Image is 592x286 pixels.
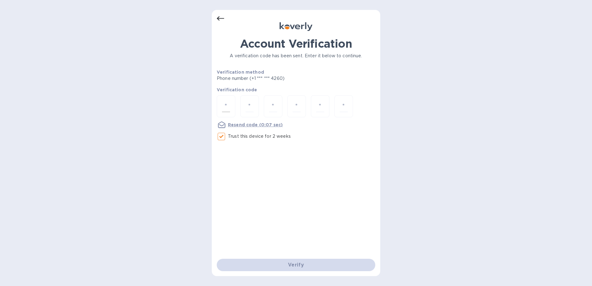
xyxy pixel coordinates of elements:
[217,75,332,82] p: Phone number (+1 *** *** 4260)
[217,53,375,59] p: A verification code has been sent. Enter it below to continue.
[217,87,375,93] p: Verification code
[228,122,283,127] u: Resend code (0:07 sec)
[217,37,375,50] h1: Account Verification
[228,133,291,140] p: Trust this device for 2 weeks
[217,70,264,75] b: Verification method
